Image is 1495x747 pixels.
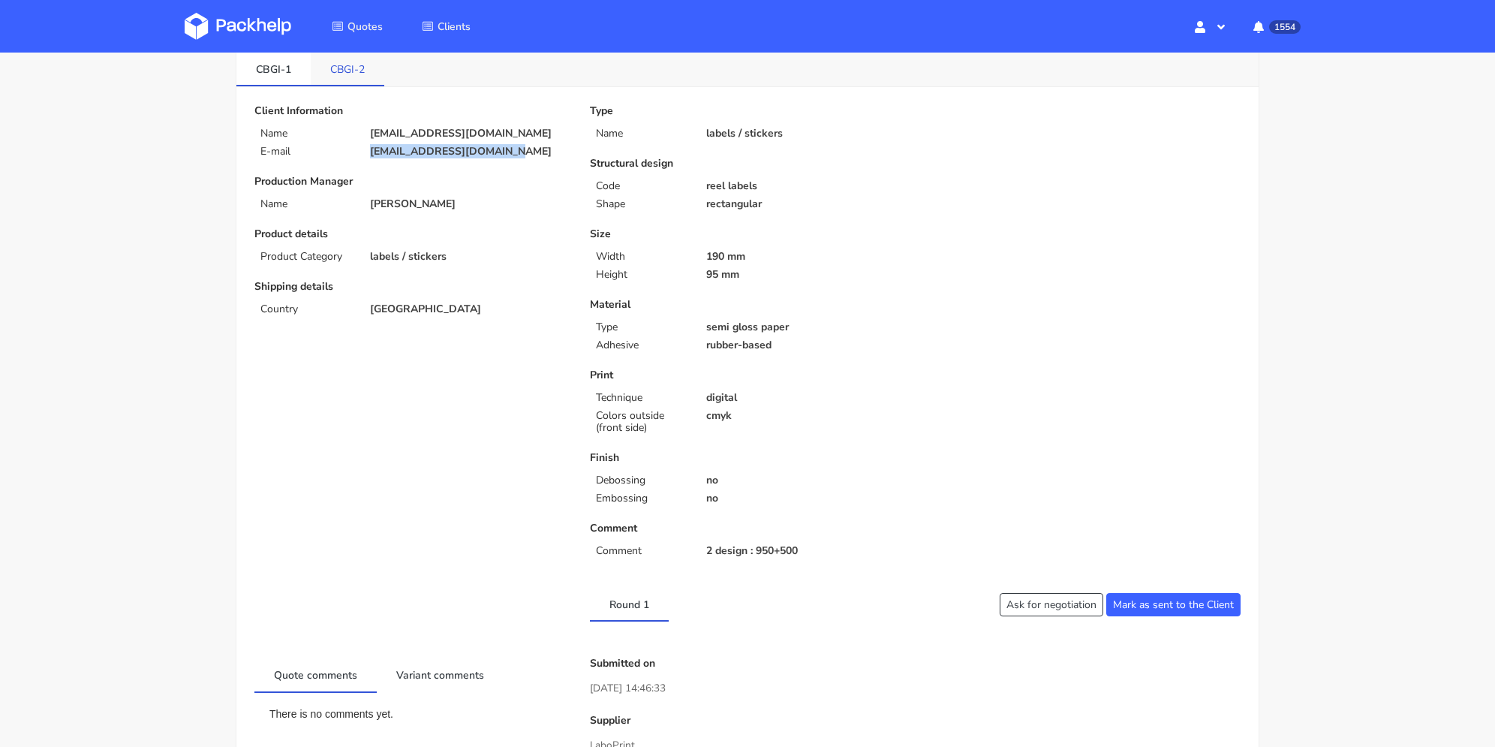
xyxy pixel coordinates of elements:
[596,474,687,486] p: Debossing
[370,303,569,315] p: [GEOGRAPHIC_DATA]
[590,105,904,117] p: Type
[706,128,905,140] p: labels / stickers
[370,251,569,263] p: labels / stickers
[1269,20,1301,34] span: 1554
[260,146,352,158] p: E-mail
[438,20,471,34] span: Clients
[311,52,384,85] a: CBGI-2
[590,587,669,620] a: Round 1
[254,281,569,293] p: Shipping details
[269,708,554,720] p: There is no comments yet.
[370,128,569,140] p: [EMAIL_ADDRESS][DOMAIN_NAME]
[590,658,1241,670] p: Submitted on
[706,339,905,351] p: rubber-based
[590,715,1241,727] p: Supplier
[706,251,905,263] p: 190 mm
[596,321,687,333] p: Type
[1000,593,1103,616] button: Ask for negotiation
[260,303,352,315] p: Country
[370,146,569,158] p: [EMAIL_ADDRESS][DOMAIN_NAME]
[1241,13,1310,40] button: 1554
[706,180,905,192] p: reel labels
[590,228,904,240] p: Size
[404,13,489,40] a: Clients
[596,269,687,281] p: Height
[706,321,905,333] p: semi gloss paper
[254,228,569,240] p: Product details
[706,269,905,281] p: 95 mm
[185,13,291,40] img: Dashboard
[596,198,687,210] p: Shape
[706,410,905,422] p: cmyk
[314,13,401,40] a: Quotes
[377,658,504,691] a: Variant comments
[596,492,687,505] p: Embossing
[706,474,905,486] p: no
[260,128,352,140] p: Name
[236,52,311,85] a: CBGI-1
[590,523,904,535] p: Comment
[590,680,1241,697] p: [DATE] 14:46:33
[590,369,904,381] p: Print
[596,251,687,263] p: Width
[596,128,687,140] p: Name
[260,251,352,263] p: Product Category
[706,392,905,404] p: digital
[596,339,687,351] p: Adhesive
[590,158,904,170] p: Structural design
[596,180,687,192] p: Code
[254,658,377,691] a: Quote comments
[596,410,687,434] p: Colors outside (front side)
[260,198,352,210] p: Name
[254,176,569,188] p: Production Manager
[706,545,905,557] p: 2 design : 950+500
[347,20,383,34] span: Quotes
[706,492,905,505] p: no
[254,105,569,117] p: Client Information
[596,545,687,557] p: Comment
[1106,593,1241,616] button: Mark as sent to the Client
[590,299,904,311] p: Material
[590,452,904,464] p: Finish
[370,198,569,210] p: [PERSON_NAME]
[706,198,905,210] p: rectangular
[596,392,687,404] p: Technique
